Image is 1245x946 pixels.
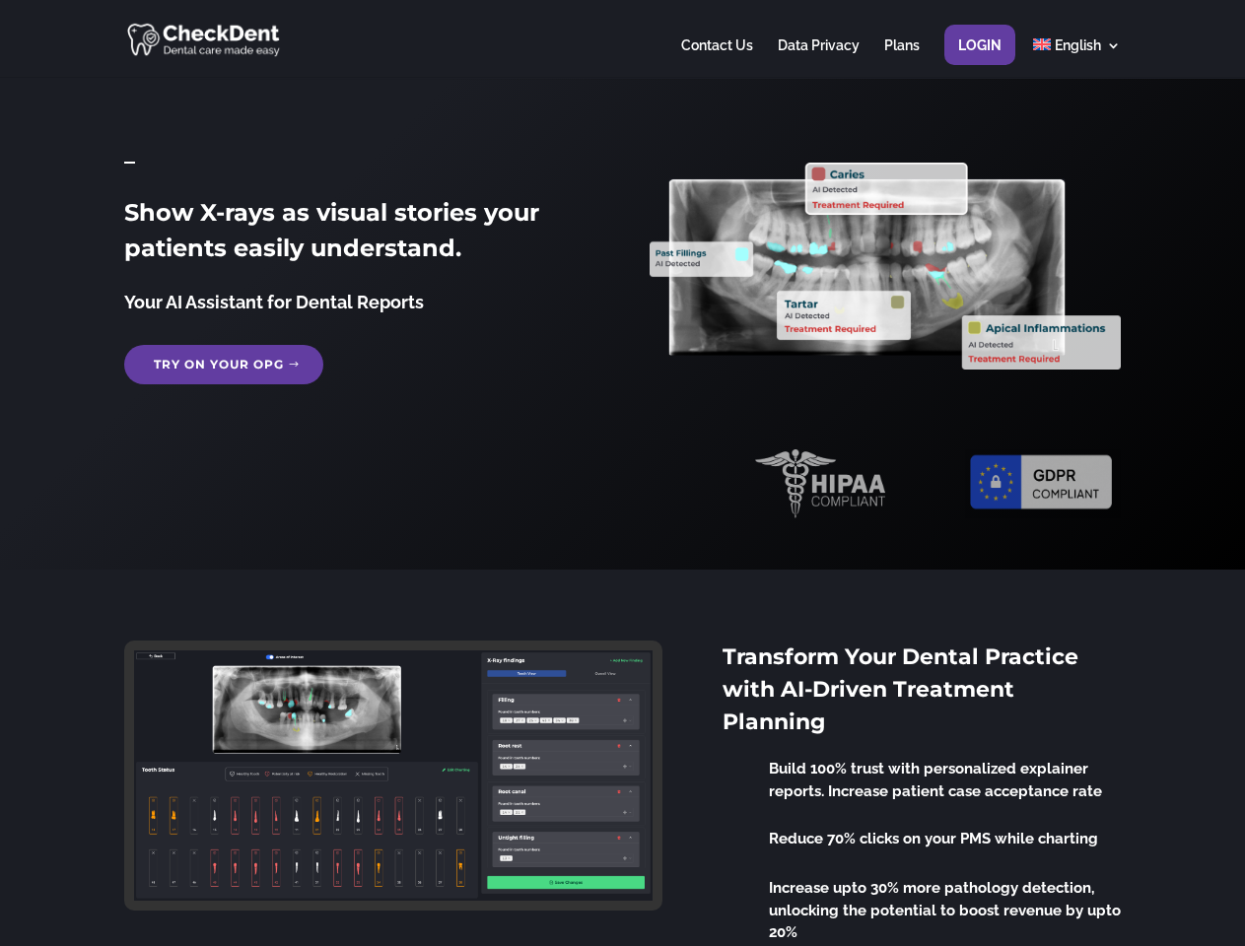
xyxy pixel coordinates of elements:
span: Reduce 70% clicks on your PMS while charting [769,830,1098,847]
img: X_Ray_annotated [650,163,1120,370]
span: Build 100% trust with personalized explainer reports. Increase patient case acceptance rate [769,760,1102,800]
span: Your AI Assistant for Dental Reports [124,292,424,312]
a: Data Privacy [778,38,860,77]
span: English [1055,37,1101,53]
a: Login [958,38,1002,77]
a: Try on your OPG [124,345,323,384]
img: CheckDent AI [127,20,282,58]
a: Plans [884,38,920,77]
a: Contact Us [681,38,753,77]
h2: Show X-rays as visual stories your patients easily understand. [124,195,594,276]
span: _ [124,141,135,168]
span: Increase upto 30% more pathology detection, unlocking the potential to boost revenue by upto 20% [769,879,1121,941]
span: Transform Your Dental Practice with AI-Driven Treatment Planning [723,643,1078,735]
a: English [1033,38,1121,77]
